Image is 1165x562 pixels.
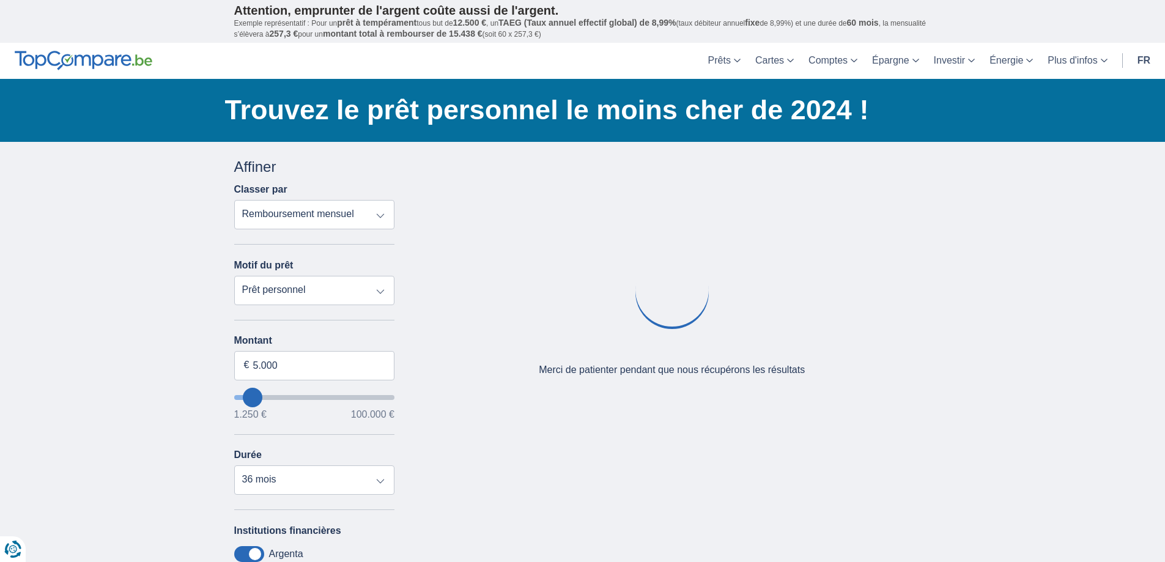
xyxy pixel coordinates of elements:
a: Plus d'infos [1040,43,1114,79]
span: prêt à tempérament [337,18,416,28]
label: Montant [234,335,395,346]
p: Attention, emprunter de l'argent coûte aussi de l'argent. [234,3,931,18]
a: Investir [926,43,983,79]
a: Comptes [801,43,865,79]
div: Merci de patienter pendant que nous récupérons les résultats [539,363,805,377]
span: 12.500 € [453,18,487,28]
span: 60 mois [847,18,879,28]
span: fixe [745,18,760,28]
input: wantToBorrow [234,395,395,400]
span: 100.000 € [351,410,394,420]
span: TAEG (Taux annuel effectif global) de 8,99% [498,18,676,28]
label: Durée [234,449,262,460]
a: Épargne [865,43,926,79]
span: montant total à rembourser de 15.438 € [323,29,483,39]
p: Exemple représentatif : Pour un tous but de , un (taux débiteur annuel de 8,99%) et une durée de ... [234,18,931,40]
span: 1.250 € [234,410,267,420]
label: Institutions financières [234,525,341,536]
img: TopCompare [15,51,152,70]
label: Motif du prêt [234,260,294,271]
h1: Trouvez le prêt personnel le moins cher de 2024 ! [225,91,931,129]
div: Affiner [234,157,395,177]
a: Prêts [701,43,748,79]
label: Argenta [269,549,303,560]
a: Énergie [982,43,1040,79]
label: Classer par [234,184,287,195]
a: fr [1130,43,1158,79]
a: Cartes [748,43,801,79]
span: 257,3 € [270,29,298,39]
span: € [244,358,250,372]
